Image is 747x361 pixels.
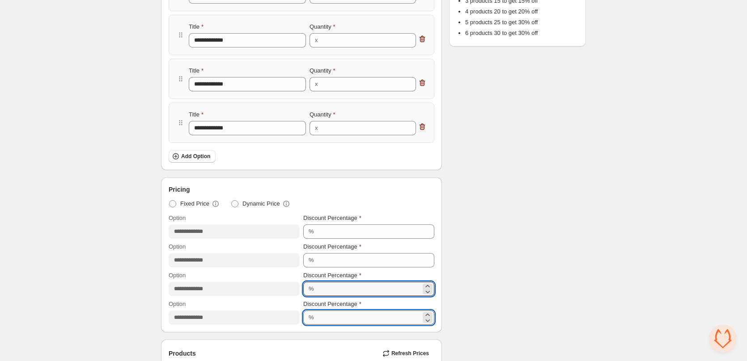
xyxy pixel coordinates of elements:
span: Products [169,349,196,358]
label: Title [189,66,204,75]
div: x [315,80,318,89]
li: 5 products 25 to get 30% off [465,18,579,27]
label: Discount Percentage [303,242,361,251]
label: Option [169,242,186,251]
span: Pricing [169,185,190,194]
label: Quantity [310,110,335,119]
div: Open chat [709,325,736,352]
label: Title [189,22,204,31]
span: Add Option [181,153,210,160]
label: Discount Percentage [303,214,361,223]
div: % [309,256,314,265]
label: Title [189,110,204,119]
label: Quantity [310,22,335,31]
label: Discount Percentage [303,300,361,309]
div: x [315,36,318,45]
li: 6 products 30 to get 30% off [465,29,579,38]
button: Refresh Prices [379,347,434,360]
span: Dynamic Price [242,199,280,208]
div: % [309,227,314,236]
label: Option [169,271,186,280]
div: x [315,124,318,133]
span: Fixed Price [180,199,209,208]
span: Refresh Prices [391,350,429,357]
div: % [309,284,314,293]
label: Discount Percentage [303,271,361,280]
div: % [309,313,314,322]
label: Option [169,300,186,309]
label: Option [169,214,186,223]
li: 4 products 20 to get 20% off [465,7,579,16]
label: Quantity [310,66,335,75]
button: Add Option [169,150,216,163]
